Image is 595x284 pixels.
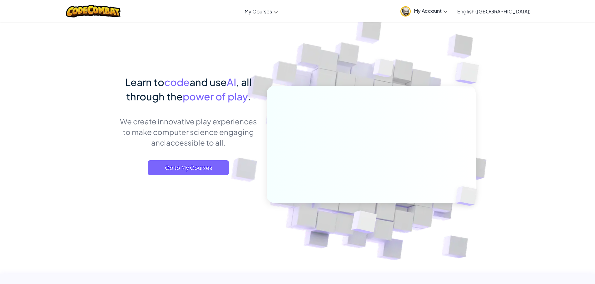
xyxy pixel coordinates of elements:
img: CodeCombat logo [66,5,121,17]
p: We create innovative play experiences to make computer science engaging and accessible to all. [120,116,257,148]
span: English ([GEOGRAPHIC_DATA]) [457,8,531,15]
a: English ([GEOGRAPHIC_DATA]) [454,3,534,20]
span: Learn to [125,76,164,88]
span: My Courses [245,8,272,15]
img: Overlap cubes [336,197,392,249]
span: and use [190,76,227,88]
img: Overlap cubes [445,173,492,219]
span: My Account [414,7,447,14]
a: My Courses [241,3,281,20]
a: Go to My Courses [148,160,229,175]
span: code [164,76,190,88]
img: avatar [400,6,411,17]
img: Overlap cubes [442,47,496,99]
a: My Account [397,1,450,21]
span: . [248,90,251,103]
span: AI [227,76,236,88]
span: power of play [183,90,248,103]
img: Overlap cubes [361,46,406,93]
